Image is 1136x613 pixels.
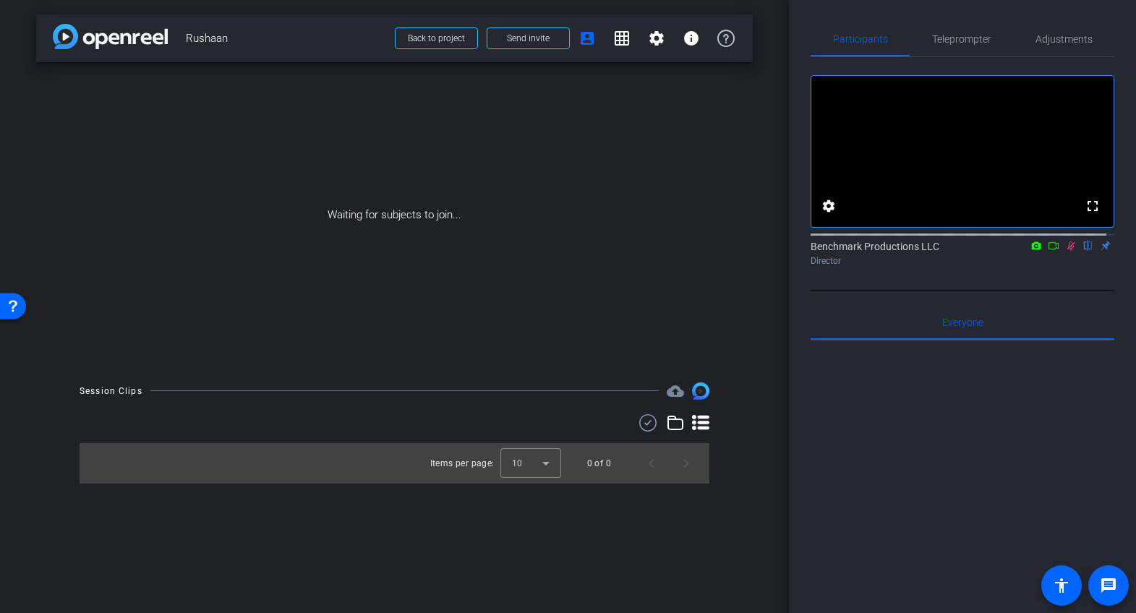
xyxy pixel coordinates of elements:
span: Rushaan [186,24,386,53]
button: Back to project [395,27,478,49]
div: Benchmark Productions LLC [811,239,1114,267]
mat-icon: message [1100,577,1117,594]
mat-icon: fullscreen [1084,197,1101,215]
mat-icon: account_box [578,30,596,47]
button: Next page [669,446,704,481]
div: Session Clips [80,384,142,398]
img: Session clips [692,382,709,400]
div: Director [811,254,1114,267]
mat-icon: info [683,30,700,47]
button: Send invite [487,27,570,49]
div: 0 of 0 [587,456,611,471]
mat-icon: accessibility [1053,577,1070,594]
div: Items per page: [430,456,495,471]
button: Previous page [634,446,669,481]
mat-icon: cloud_upload [667,382,684,400]
span: Everyone [942,317,983,327]
span: Teleprompter [932,34,991,44]
mat-icon: flip [1080,239,1097,252]
span: Send invite [507,33,550,44]
span: Destinations for your clips [667,382,684,400]
div: Waiting for subjects to join... [36,62,753,368]
mat-icon: settings [648,30,665,47]
img: app-logo [53,24,168,49]
mat-icon: grid_on [613,30,631,47]
mat-icon: settings [820,197,837,215]
span: Participants [833,34,888,44]
span: Back to project [408,33,465,43]
span: Adjustments [1035,34,1093,44]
